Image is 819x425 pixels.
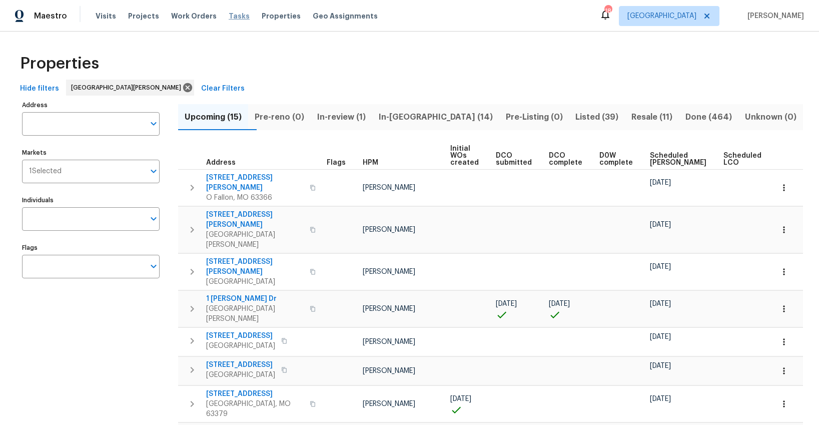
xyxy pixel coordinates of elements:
span: Visits [96,11,116,21]
span: [DATE] [650,300,671,307]
span: [GEOGRAPHIC_DATA][PERSON_NAME] [206,230,304,250]
button: Hide filters [16,80,63,98]
span: [GEOGRAPHIC_DATA][PERSON_NAME] [206,304,304,324]
span: [GEOGRAPHIC_DATA][PERSON_NAME] [71,83,185,93]
label: Flags [22,245,160,251]
label: Address [22,102,160,108]
span: Pre-reno (0) [254,110,305,124]
span: [GEOGRAPHIC_DATA] [206,341,275,351]
button: Open [147,117,161,131]
div: 18 [604,6,611,16]
span: Projects [128,11,159,21]
span: DCO complete [549,152,582,166]
span: [DATE] [549,300,570,307]
span: [PERSON_NAME] [363,268,415,275]
span: [STREET_ADDRESS][PERSON_NAME] [206,173,304,193]
span: Scheduled LCO [723,152,761,166]
span: [PERSON_NAME] [363,338,415,345]
span: [PERSON_NAME] [363,184,415,191]
button: Clear Filters [197,80,249,98]
span: [STREET_ADDRESS][PERSON_NAME] [206,257,304,277]
span: Flags [327,159,346,166]
span: Scheduled [PERSON_NAME] [650,152,706,166]
span: [GEOGRAPHIC_DATA] [627,11,696,21]
span: D0W complete [599,152,633,166]
span: Geo Assignments [313,11,378,21]
span: Address [206,159,236,166]
span: [STREET_ADDRESS] [206,389,304,399]
span: [STREET_ADDRESS] [206,331,275,341]
span: [STREET_ADDRESS][PERSON_NAME] [206,210,304,230]
span: [DATE] [650,179,671,186]
span: Hide filters [20,83,59,95]
span: [DATE] [650,362,671,369]
button: Open [147,259,161,273]
span: [PERSON_NAME] [363,367,415,374]
span: Tasks [229,13,250,20]
div: [GEOGRAPHIC_DATA][PERSON_NAME] [66,80,194,96]
span: Work Orders [171,11,217,21]
span: Pre-Listing (0) [505,110,563,124]
span: Properties [20,59,99,69]
span: 1 [PERSON_NAME] Dr [206,294,304,304]
span: In-[GEOGRAPHIC_DATA] (14) [378,110,493,124]
button: Open [147,212,161,226]
span: [DATE] [650,395,671,402]
span: Properties [262,11,301,21]
button: Open [147,164,161,178]
span: Done (464) [685,110,732,124]
span: In-review (1) [317,110,366,124]
span: [DATE] [650,221,671,228]
span: O Fallon, MO 63366 [206,193,304,203]
span: Initial WOs created [450,145,479,166]
span: [GEOGRAPHIC_DATA] [206,370,275,380]
span: [GEOGRAPHIC_DATA] [206,277,304,287]
span: [PERSON_NAME] [363,226,415,233]
span: Resale (11) [631,110,673,124]
span: Maestro [34,11,67,21]
span: [DATE] [450,395,471,402]
span: [DATE] [650,263,671,270]
span: [PERSON_NAME] [363,400,415,407]
span: Clear Filters [201,83,245,95]
span: DCO submitted [496,152,532,166]
span: HPM [363,159,378,166]
label: Individuals [22,197,160,203]
span: [PERSON_NAME] [363,305,415,312]
span: [DATE] [496,300,517,307]
span: [PERSON_NAME] [743,11,804,21]
span: [DATE] [650,333,671,340]
span: Unknown (0) [744,110,797,124]
span: Listed (39) [575,110,619,124]
label: Markets [22,150,160,156]
span: Upcoming (15) [184,110,242,124]
span: 1 Selected [29,167,62,176]
span: [STREET_ADDRESS] [206,360,275,370]
span: [GEOGRAPHIC_DATA], MO 63379 [206,399,304,419]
